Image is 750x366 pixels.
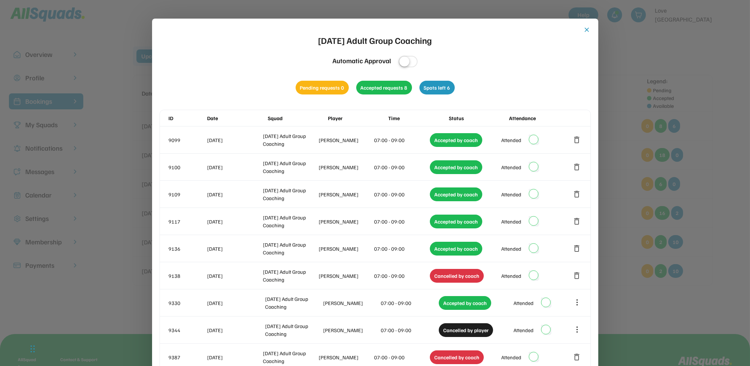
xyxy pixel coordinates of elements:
[296,81,349,94] div: Pending requests 0
[501,272,521,280] div: Attended
[207,353,262,361] div: [DATE]
[430,160,482,174] div: Accepted by coach
[263,213,317,229] div: [DATE] Adult Group Coaching
[430,215,482,228] div: Accepted by coach
[430,350,484,364] div: Cancelled by coach
[332,56,391,66] div: Automatic Approval
[374,190,429,198] div: 07:00 - 09:00
[430,269,484,283] div: Cancelled by coach
[265,322,322,338] div: [DATE] Adult Group Coaching
[319,218,373,225] div: [PERSON_NAME]
[514,299,534,307] div: Attended
[263,132,317,148] div: [DATE] Adult Group Coaching
[169,245,206,253] div: 9136
[573,244,582,253] button: delete
[263,159,317,175] div: [DATE] Adult Group Coaching
[169,326,206,334] div: 9344
[374,218,429,225] div: 07:00 - 09:00
[318,33,432,47] div: [DATE] Adult Group Coaching
[207,163,262,171] div: [DATE]
[207,326,264,334] div: [DATE]
[573,353,582,362] button: delete
[169,353,206,361] div: 9387
[328,114,387,122] div: Player
[501,245,521,253] div: Attended
[430,187,482,201] div: Accepted by coach
[268,114,326,122] div: Squad
[509,114,568,122] div: Attendance
[169,218,206,225] div: 9117
[207,136,262,144] div: [DATE]
[263,186,317,202] div: [DATE] Adult Group Coaching
[381,299,438,307] div: 07:00 - 09:00
[207,245,262,253] div: [DATE]
[583,26,591,33] button: close
[207,299,264,307] div: [DATE]
[319,190,373,198] div: [PERSON_NAME]
[319,272,373,280] div: [PERSON_NAME]
[356,81,412,94] div: Accepted requests 8
[319,353,373,361] div: [PERSON_NAME]
[501,190,521,198] div: Attended
[573,163,582,171] button: delete
[207,272,262,280] div: [DATE]
[374,353,429,361] div: 07:00 - 09:00
[374,245,429,253] div: 07:00 - 09:00
[501,218,521,225] div: Attended
[207,114,266,122] div: Date
[319,163,373,171] div: [PERSON_NAME]
[207,218,262,225] div: [DATE]
[207,190,262,198] div: [DATE]
[263,349,317,365] div: [DATE] Adult Group Coaching
[573,217,582,226] button: delete
[573,271,582,280] button: delete
[430,242,482,256] div: Accepted by coach
[263,268,317,283] div: [DATE] Adult Group Coaching
[419,81,455,94] div: Spots left 6
[501,353,521,361] div: Attended
[374,136,429,144] div: 07:00 - 09:00
[263,241,317,256] div: [DATE] Adult Group Coaching
[323,299,380,307] div: [PERSON_NAME]
[381,326,438,334] div: 07:00 - 09:00
[501,136,521,144] div: Attended
[388,114,447,122] div: Time
[323,326,380,334] div: [PERSON_NAME]
[374,163,429,171] div: 07:00 - 09:00
[169,272,206,280] div: 9138
[169,299,206,307] div: 9330
[439,296,491,310] div: Accepted by coach
[374,272,429,280] div: 07:00 - 09:00
[573,190,582,199] button: delete
[319,245,373,253] div: [PERSON_NAME]
[501,163,521,171] div: Attended
[169,114,206,122] div: ID
[430,133,482,147] div: Accepted by coach
[319,136,373,144] div: [PERSON_NAME]
[169,190,206,198] div: 9109
[514,326,534,334] div: Attended
[573,135,582,144] button: delete
[169,163,206,171] div: 9100
[169,136,206,144] div: 9099
[449,114,508,122] div: Status
[265,295,322,311] div: [DATE] Adult Group Coaching
[439,323,493,337] div: Cancelled by player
